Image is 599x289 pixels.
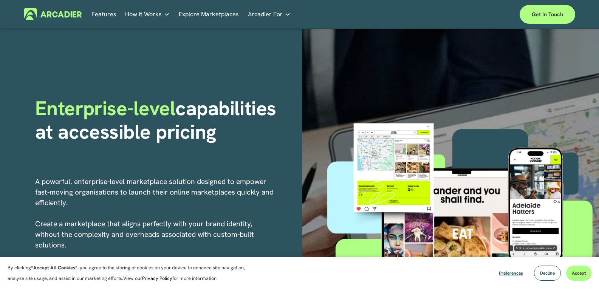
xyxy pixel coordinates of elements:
[31,264,77,271] strong: “Accept All Cookies”
[566,266,591,281] button: Accept
[24,8,82,20] img: Arcadier
[179,8,239,20] a: Explore Marketplaces
[35,176,275,272] p: A powerful, enterprise-level marketplace solution designed to empower fast-moving organisations t...
[142,275,172,281] a: Privacy Policy
[540,270,555,276] span: Decline
[125,8,170,20] a: folder dropdown
[8,263,253,284] p: By clicking , you agree to the storing of cookies on your device to enhance site navigation, anal...
[534,266,561,281] button: Decline
[125,9,162,20] span: How It Works
[493,266,529,281] button: Preferences
[35,95,282,145] strong: capabilities at accessible pricing
[499,270,523,276] span: Preferences
[35,95,176,121] span: Enterprise-level
[91,8,116,20] a: Features
[520,5,575,24] a: Get in touch
[248,8,291,20] a: folder dropdown
[248,9,283,20] span: Arcadier For
[572,270,586,276] span: Accept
